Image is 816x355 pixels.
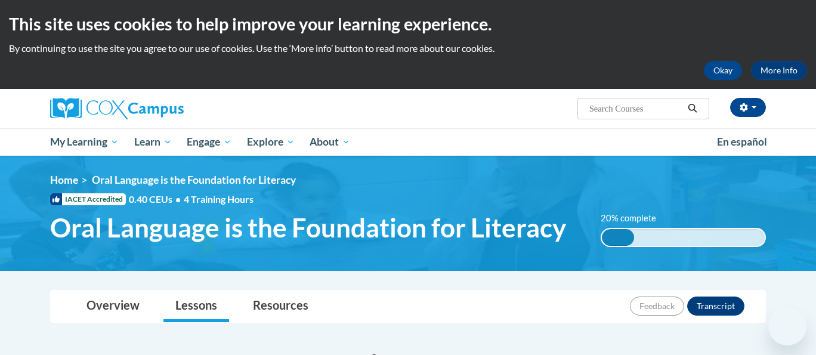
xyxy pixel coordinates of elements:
span: Explore [247,135,295,149]
a: Resources [241,291,320,322]
span: Oral Language is the Foundation for Literacy [50,212,566,243]
button: Feedback [630,297,684,316]
iframe: Button to launch messaging window [768,307,806,345]
span: Learn [134,135,172,149]
input: Search Courses [588,101,684,116]
a: Lessons [163,291,229,322]
a: Overview [75,291,152,322]
span: Engage [187,135,231,149]
button: Okay [704,61,742,80]
span: IACET Accredited [50,193,126,205]
span: 4 Training Hours [184,193,254,205]
span: • [175,193,181,205]
div: 20% complete [602,229,635,246]
div: Main menu [32,128,784,156]
button: Search [684,101,701,116]
button: Transcript [687,297,744,316]
label: 20% complete [601,212,669,225]
button: Account Settings [730,98,766,117]
p: By continuing to use the site you agree to our use of cookies. Use the ‘More info’ button to read... [9,42,807,55]
span: 0.40 CEUs [129,193,184,206]
a: Explore [239,128,302,156]
span: About [310,135,350,149]
img: Cox Campus [50,98,184,119]
a: Engage [179,128,239,156]
a: En español [709,129,775,155]
a: Cox Campus [50,98,277,119]
a: About [302,128,358,156]
span: En español [717,135,767,148]
a: My Learning [42,128,126,156]
a: Home [50,174,78,186]
a: Learn [126,128,180,156]
span: Oral Language is the Foundation for Literacy [92,174,296,186]
span: My Learning [50,135,119,149]
h2: This site uses cookies to help improve your learning experience. [9,12,807,36]
a: More Info [751,61,807,80]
